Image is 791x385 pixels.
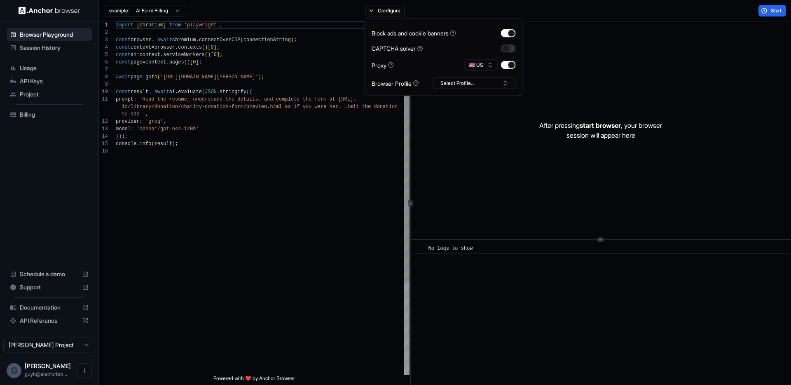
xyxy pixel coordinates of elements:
span: No logs to show [428,246,473,251]
span: pages [169,59,184,65]
div: 15 [99,140,108,148]
div: CAPTCHA solver [372,44,423,53]
span: ) [172,141,175,147]
span: ; [294,37,297,43]
span: await [154,89,169,95]
span: [ [190,59,193,65]
div: 11 [99,96,108,103]
span: context [140,52,160,58]
div: Proxy [372,61,394,69]
span: 0 [214,52,217,58]
button: Configure [365,5,405,16]
span: stringify [220,89,246,95]
span: const [116,59,131,65]
span: context [131,45,151,50]
span: Billing [20,110,89,119]
span: Support [20,283,79,291]
span: ( [157,74,160,80]
span: console [116,141,136,147]
span: ( [202,45,205,50]
span: Usage [20,64,89,72]
button: Select Profile... [433,77,516,89]
div: 6 [99,59,108,66]
span: . [196,37,199,43]
span: . [136,141,139,147]
button: Start [758,5,786,16]
div: Billing [7,108,92,121]
span: { [136,22,139,28]
span: API Keys [20,77,89,85]
span: from [169,22,181,28]
span: } [116,134,119,139]
div: 7 [99,66,108,73]
div: 12 [99,118,108,125]
span: Guy Hayou [25,362,71,369]
div: Usage [7,61,92,75]
div: Support [7,281,92,294]
span: const [116,89,131,95]
div: 4 [99,44,108,51]
span: ( [202,89,205,95]
div: Schedule a demo [7,268,92,281]
span: context [145,59,166,65]
span: . [217,89,220,95]
div: Session History [7,41,92,54]
span: 'Read the resume, understand the details, and comp [140,96,288,102]
span: ) [291,37,294,43]
span: result [131,89,148,95]
span: Powered with ❤️ by Anchor Browser [213,375,295,385]
div: 5 [99,51,108,59]
div: Browser Playground [7,28,92,41]
div: API Reference [7,314,92,327]
span: = [136,52,139,58]
span: connectOverCDP [199,37,241,43]
span: chromium [172,37,196,43]
span: ] [196,59,199,65]
span: browser [131,37,151,43]
span: ; [220,22,222,28]
span: ; [220,52,222,58]
span: html as if you were her. Limit the donation [270,104,398,110]
span: to $10.' [122,111,145,117]
span: 0 [193,59,196,65]
span: ( [246,89,249,95]
span: , [163,119,166,124]
span: example: [109,7,129,14]
span: evaluate [178,89,202,95]
span: result [154,141,172,147]
span: Documentation [20,303,79,312]
span: Project [20,90,89,99]
span: Session History [20,44,89,52]
span: ) [187,59,190,65]
span: ) [119,134,122,139]
span: const [116,37,131,43]
button: Open menu [77,363,92,378]
div: API Keys [7,75,92,88]
span: : [131,126,133,132]
div: 16 [99,148,108,155]
span: API Reference [20,317,79,325]
span: ] [214,45,217,50]
div: 2 [99,29,108,36]
span: = [151,45,154,50]
span: { [249,89,252,95]
span: await [116,74,131,80]
span: JSON [205,89,217,95]
span: ( [151,141,154,147]
span: ai [131,52,136,58]
div: Block ads and cookie banners [372,29,456,38]
span: ( [241,37,243,43]
span: import [116,22,133,28]
span: provider [116,119,140,124]
span: ​ [418,244,422,253]
span: 0 [211,45,213,50]
span: const [116,52,131,58]
span: Browser Playground [20,31,89,39]
div: 8 [99,73,108,81]
span: ; [261,74,264,80]
span: page [131,74,143,80]
span: = [143,59,145,65]
span: guyh@anchorbrowser.io [25,371,67,377]
span: . [143,74,145,80]
span: : [133,96,136,102]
